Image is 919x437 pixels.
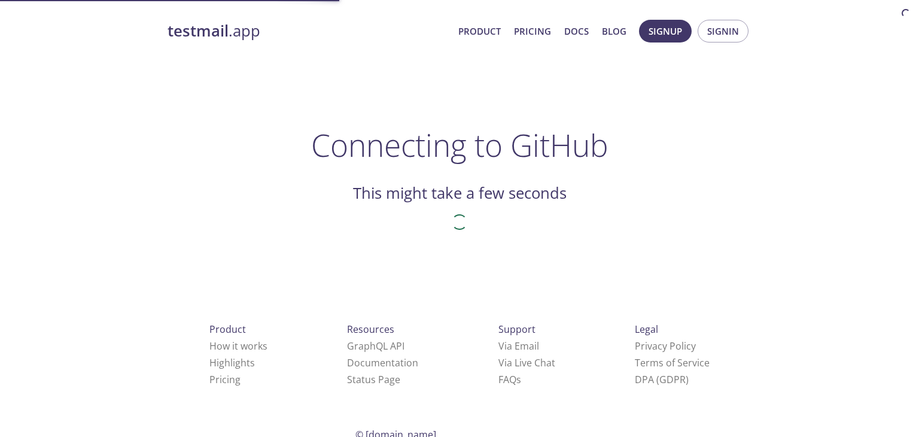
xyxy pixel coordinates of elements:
span: Product [209,323,246,336]
strong: testmail [168,20,229,41]
a: DPA (GDPR) [635,373,689,386]
a: Terms of Service [635,356,710,369]
a: testmail.app [168,21,449,41]
a: GraphQL API [347,339,404,353]
a: Blog [602,23,626,39]
a: Documentation [347,356,418,369]
span: Support [498,323,535,336]
a: Highlights [209,356,255,369]
span: Legal [635,323,658,336]
a: Product [458,23,501,39]
a: FAQ [498,373,521,386]
a: Status Page [347,373,400,386]
button: Signin [698,20,748,43]
span: Signin [707,23,739,39]
a: Via Email [498,339,539,353]
span: s [516,373,521,386]
a: Pricing [209,373,241,386]
h2: This might take a few seconds [353,183,567,204]
a: Docs [564,23,589,39]
h1: Connecting to GitHub [311,127,608,163]
a: How it works [209,339,267,353]
span: Signup [649,23,682,39]
span: Resources [347,323,394,336]
a: Privacy Policy [635,339,696,353]
a: Pricing [514,23,551,39]
button: Signup [639,20,692,43]
a: Via Live Chat [498,356,555,369]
